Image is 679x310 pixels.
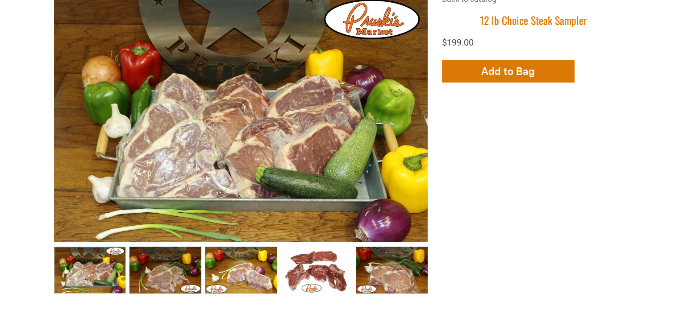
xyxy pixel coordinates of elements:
span: $199.00 [442,37,474,48]
a: 12 lb Choice Steak Sampler003 2 [205,247,277,293]
button: Add to Bag [442,60,574,82]
h1: 12 lb Choice Steak Sampler [442,13,625,27]
a: 12 lb Choice Steak Sampler002 1 [129,247,201,293]
a: 12 lb Choice Steak Sampler 0 [54,247,126,293]
a: 12 lb Choice Steak Sampler004 3 [280,247,352,293]
span: Add to Bag [481,65,535,78]
a: 12 lb Choice Steak Sampler005 4 [356,247,428,293]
